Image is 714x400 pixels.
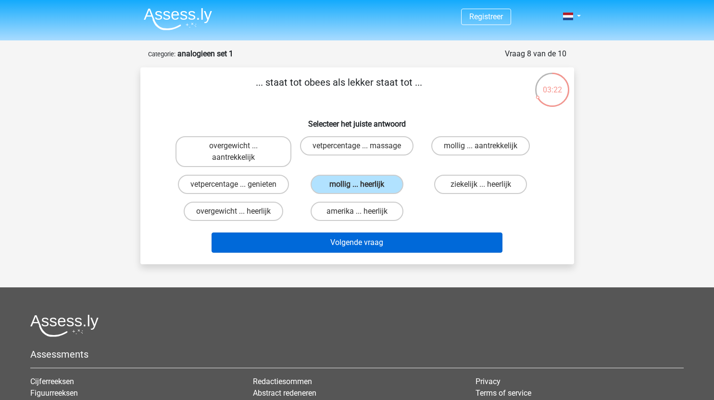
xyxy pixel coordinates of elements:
[30,348,684,360] h5: Assessments
[311,202,403,221] label: amerika ... heerlijk
[144,8,212,30] img: Assessly
[434,175,527,194] label: ziekelijk ... heerlijk
[178,175,289,194] label: vetpercentage ... genieten
[476,388,531,398] a: Terms of service
[505,48,566,60] div: Vraag 8 van de 10
[30,388,78,398] a: Figuurreeksen
[156,75,523,104] p: ... staat tot obees als lekker staat tot ...
[469,12,503,21] a: Registreer
[431,136,530,155] label: mollig ... aantrekkelijk
[476,377,501,386] a: Privacy
[311,175,403,194] label: mollig ... heerlijk
[534,72,570,96] div: 03:22
[156,112,559,129] h6: Selecteer het juiste antwoord
[148,51,175,58] small: Categorie:
[300,136,413,155] label: vetpercentage ... massage
[30,377,74,386] a: Cijferreeksen
[212,232,502,253] button: Volgende vraag
[184,202,283,221] label: overgewicht ... heerlijk
[177,49,233,58] strong: analogieen set 1
[253,388,316,398] a: Abstract redeneren
[30,314,99,337] img: Assessly logo
[175,136,291,167] label: overgewicht ... aantrekkelijk
[253,377,312,386] a: Redactiesommen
